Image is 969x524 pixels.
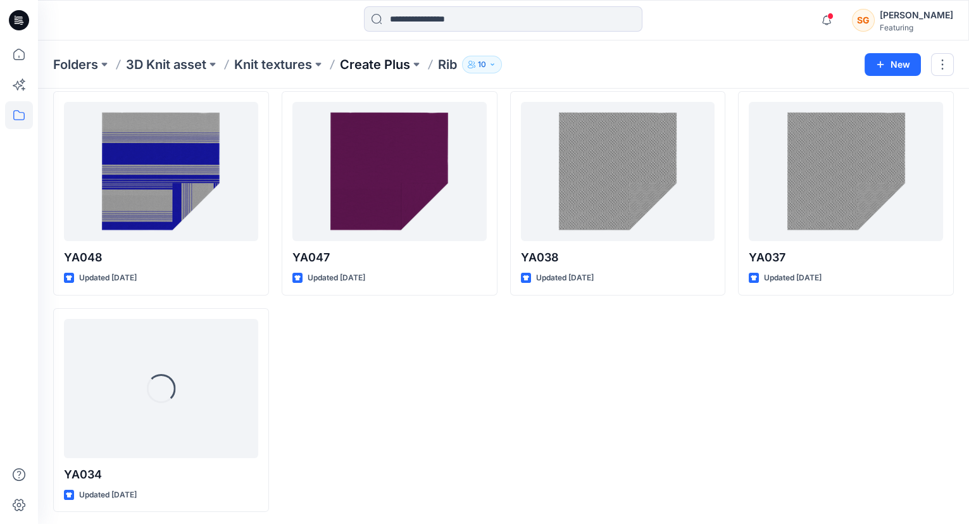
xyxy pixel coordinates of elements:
[308,271,365,285] p: Updated [DATE]
[234,56,312,73] a: Knit textures
[64,249,258,266] p: YA048
[764,271,822,285] p: Updated [DATE]
[64,466,258,483] p: YA034
[865,53,921,76] button: New
[749,249,943,266] p: YA037
[880,8,953,23] div: [PERSON_NAME]
[438,56,457,73] p: Rib
[292,102,487,241] a: YA047
[521,102,715,241] a: YA038
[521,249,715,266] p: YA038
[292,249,487,266] p: YA047
[536,271,594,285] p: Updated [DATE]
[79,271,137,285] p: Updated [DATE]
[340,56,410,73] a: Create Plus
[53,56,98,73] a: Folders
[462,56,502,73] button: 10
[64,102,258,241] a: YA048
[478,58,486,72] p: 10
[79,489,137,502] p: Updated [DATE]
[749,102,943,241] a: YA037
[880,23,953,32] div: Featuring
[126,56,206,73] a: 3D Knit asset
[852,9,875,32] div: SG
